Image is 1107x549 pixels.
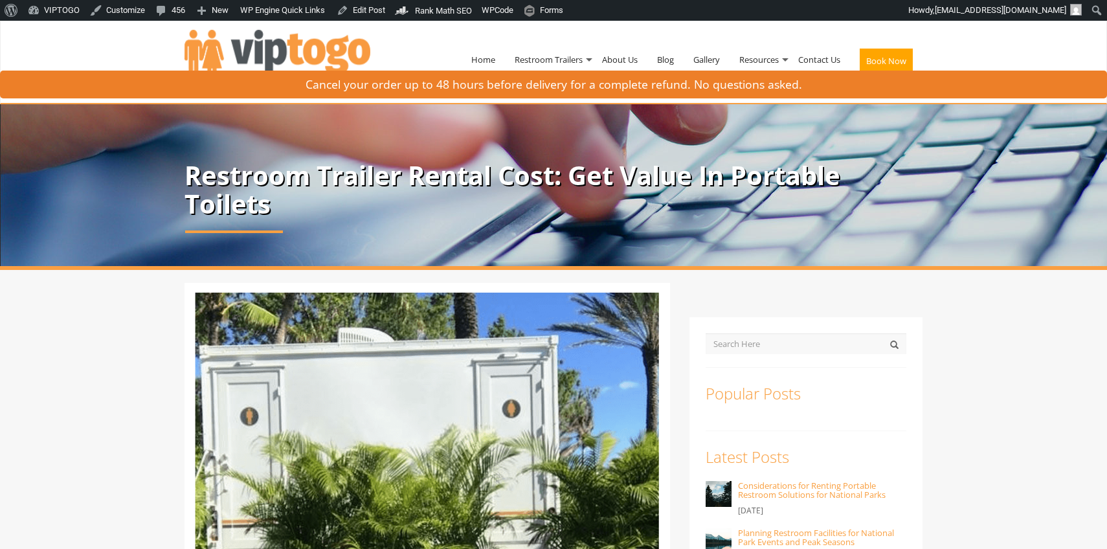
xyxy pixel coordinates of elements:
input: Search Here [706,333,906,354]
h3: Popular Posts [706,385,906,402]
a: Planning Restroom Facilities for National Park Events and Peak Seasons [738,527,894,548]
a: Resources [730,26,788,93]
a: Blog [647,26,684,93]
button: Book Now [860,49,913,73]
a: Gallery [684,26,730,93]
h3: Latest Posts [706,449,906,465]
img: Considerations for Renting Portable Restroom Solutions for National Parks - VIPTOGO [706,481,732,507]
a: About Us [592,26,647,93]
p: Restroom Trailer Rental Cost: Get Value In Portable Toilets [184,161,922,218]
a: Book Now [850,26,922,101]
a: Contact Us [788,26,850,93]
a: Considerations for Renting Portable Restroom Solutions for National Parks [738,480,886,500]
a: Home [462,26,505,93]
img: VIPTOGO [184,30,370,83]
a: Restroom Trailers [505,26,592,93]
span: [EMAIL_ADDRESS][DOMAIN_NAME] [935,5,1066,15]
p: [DATE] [738,503,906,519]
button: Live Chat [1055,497,1107,549]
span: Rank Math SEO [415,6,472,16]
